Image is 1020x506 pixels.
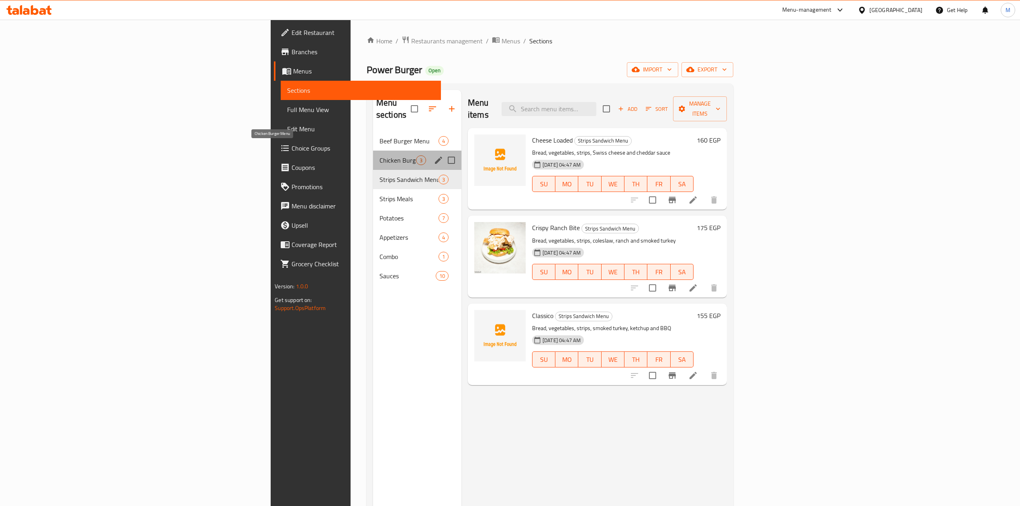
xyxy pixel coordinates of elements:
span: export [688,65,727,75]
span: 1.0.0 [296,281,308,292]
button: Branch-specific-item [663,366,682,385]
input: search [502,102,596,116]
span: 3 [416,157,426,164]
button: SA [671,264,694,280]
span: 1 [439,253,448,261]
span: MO [559,178,575,190]
button: import [627,62,678,77]
div: items [439,194,449,204]
div: Chicken Burger Menu3edit [373,151,461,170]
nav: breadcrumb [367,36,733,46]
button: TU [578,351,601,367]
span: WE [605,354,621,365]
span: Version: [275,281,294,292]
span: Full Menu View [287,105,435,114]
span: Menus [293,66,435,76]
button: edit [432,154,445,166]
span: Sections [529,36,552,46]
a: Coupons [274,158,441,177]
span: Crispy Ranch Bite [532,222,580,234]
div: Strips Sandwich Menu [581,224,639,233]
button: delete [704,366,724,385]
div: Beef Burger Menu4 [373,131,461,151]
span: 3 [439,176,448,184]
button: SA [671,351,694,367]
span: [DATE] 04:47 AM [539,161,584,169]
a: Edit Restaurant [274,23,441,42]
span: Manage items [679,99,720,119]
span: Select to update [644,192,661,208]
div: items [416,155,426,165]
span: WE [605,178,621,190]
span: Strips Sandwich Menu [575,136,631,145]
span: FR [651,178,667,190]
span: TH [628,354,644,365]
span: SA [674,178,690,190]
h2: Menu items [468,97,492,121]
div: items [439,252,449,261]
button: export [681,62,733,77]
button: MO [555,176,578,192]
h6: 155 EGP [697,310,720,321]
img: Cheese Loaded [474,135,526,186]
a: Full Menu View [281,100,441,119]
p: Bread, vegetables, strips, Swiss cheese and cheddar sauce [532,148,694,158]
span: Appetizers [379,233,439,242]
div: Combo1 [373,247,461,266]
div: Strips Sandwich Menu [379,175,439,184]
div: Potatoes7 [373,208,461,228]
a: Menus [274,61,441,81]
span: FR [651,266,667,278]
span: [DATE] 04:47 AM [539,249,584,257]
span: Promotions [292,182,435,192]
a: Edit menu item [688,195,698,205]
span: Sort items [641,103,673,115]
button: SU [532,176,555,192]
span: Edit Restaurant [292,28,435,37]
button: Add section [442,99,461,118]
div: items [439,233,449,242]
button: SU [532,351,555,367]
a: Support.OpsPlatform [275,303,326,313]
li: / [486,36,489,46]
span: 4 [439,137,448,145]
button: TU [578,264,601,280]
span: TU [581,178,598,190]
a: Grocery Checklist [274,254,441,273]
button: FR [647,264,670,280]
span: Chicken Burger Menu [379,155,416,165]
button: Branch-specific-item [663,190,682,210]
div: items [439,136,449,146]
h6: 175 EGP [697,222,720,233]
span: Sort sections [423,99,442,118]
div: Strips Meals3 [373,189,461,208]
a: Choice Groups [274,139,441,158]
span: Select to update [644,367,661,384]
a: Menu disclaimer [274,196,441,216]
div: Sauces10 [373,266,461,286]
span: Select section [598,100,615,117]
button: FR [647,351,670,367]
span: Combo [379,252,439,261]
span: Sections [287,86,435,95]
span: TU [581,266,598,278]
button: Branch-specific-item [663,278,682,298]
span: Coverage Report [292,240,435,249]
button: MO [555,351,578,367]
span: 4 [439,234,448,241]
div: Strips Sandwich Menu [574,136,632,146]
button: Manage items [673,96,727,121]
button: delete [704,278,724,298]
span: Menu disclaimer [292,201,435,211]
img: Crispy Ranch Bite [474,222,526,273]
button: FR [647,176,670,192]
button: WE [602,264,624,280]
span: WE [605,266,621,278]
span: SU [536,354,552,365]
button: MO [555,264,578,280]
span: 3 [439,195,448,203]
p: Bread, vegetables, strips, smoked turkey, ketchup and BBQ [532,323,694,333]
span: 10 [436,272,448,280]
